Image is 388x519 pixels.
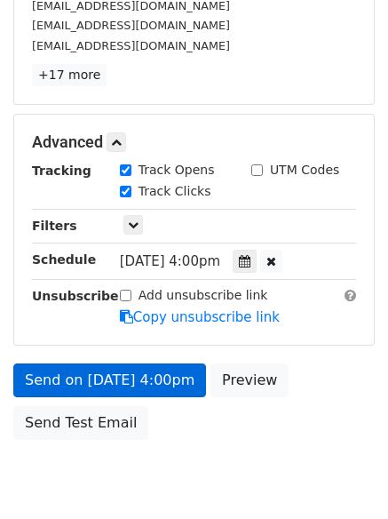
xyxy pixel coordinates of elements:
strong: Schedule [32,252,96,267]
strong: Filters [32,219,77,233]
a: +17 more [32,64,107,86]
label: Track Clicks [139,182,211,201]
label: Track Opens [139,161,215,180]
a: Send on [DATE] 4:00pm [13,363,206,397]
a: Preview [210,363,289,397]
h5: Advanced [32,132,356,152]
strong: Tracking [32,164,91,178]
small: [EMAIL_ADDRESS][DOMAIN_NAME] [32,39,230,52]
label: Add unsubscribe link [139,286,268,305]
label: UTM Codes [270,161,339,180]
a: Copy unsubscribe link [120,309,280,325]
a: Send Test Email [13,406,148,440]
small: [EMAIL_ADDRESS][DOMAIN_NAME] [32,19,230,32]
iframe: Chat Widget [299,434,388,519]
strong: Unsubscribe [32,289,119,303]
span: [DATE] 4:00pm [120,253,220,269]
